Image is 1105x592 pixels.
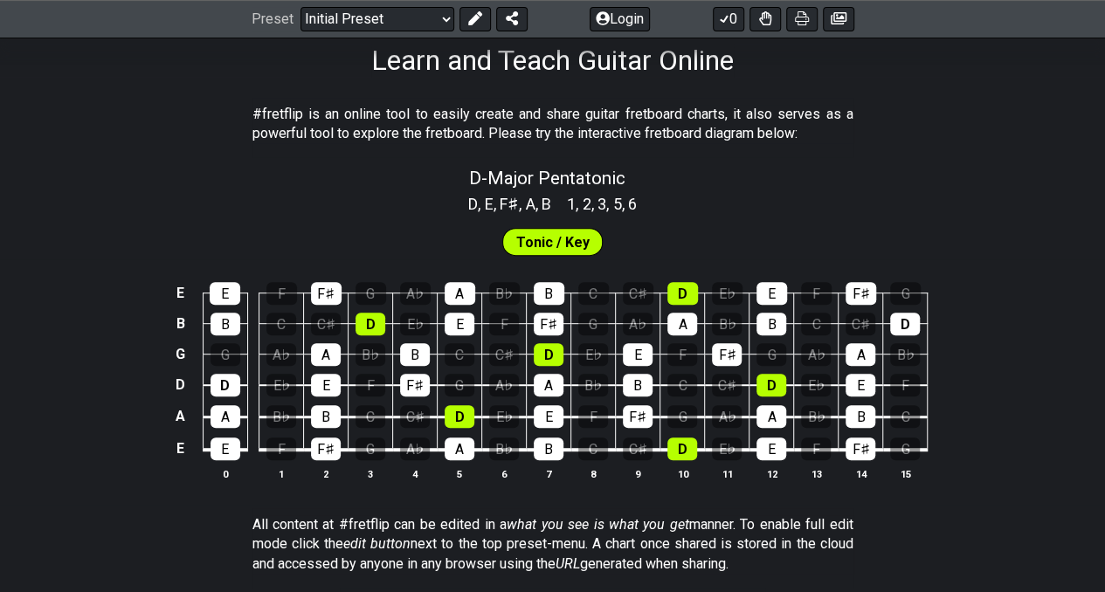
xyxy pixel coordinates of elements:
[890,374,920,396] div: F
[623,437,653,460] div: C♯
[527,465,571,483] th: 7
[667,374,697,396] div: C
[211,437,240,460] div: E
[578,405,608,428] div: F
[507,516,689,533] em: what you see is what you get
[300,7,454,31] select: Preset
[616,465,660,483] th: 9
[749,465,794,483] th: 12
[846,282,876,305] div: F♯
[534,343,563,366] div: D
[489,437,519,460] div: B♭
[210,282,240,305] div: E
[400,313,430,335] div: E♭
[667,405,697,428] div: G
[846,437,875,460] div: F♯
[489,343,519,366] div: C♯
[266,374,296,396] div: E♭
[712,343,742,366] div: F♯
[445,437,474,460] div: A
[890,313,920,335] div: D
[489,282,520,305] div: B♭
[713,7,744,31] button: 0
[356,405,385,428] div: C
[756,313,786,335] div: B
[613,192,622,216] span: 5
[606,192,613,216] span: ,
[266,313,296,335] div: C
[578,313,608,335] div: G
[170,279,191,309] td: E
[712,313,742,335] div: B♭
[622,192,629,216] span: ,
[578,374,608,396] div: B♭
[468,192,478,216] span: D
[494,192,501,216] span: ,
[534,282,564,305] div: B
[712,374,742,396] div: C♯
[576,192,583,216] span: ,
[756,282,787,305] div: E
[500,192,519,216] span: F♯
[170,339,191,369] td: G
[667,282,698,305] div: D
[846,405,875,428] div: B
[526,192,535,216] span: A
[712,437,742,460] div: E♭
[712,405,742,428] div: A♭
[712,282,742,305] div: E♭
[628,192,637,216] span: 6
[890,282,921,305] div: G
[583,192,591,216] span: 2
[170,308,191,339] td: B
[304,465,349,483] th: 2
[356,313,385,335] div: D
[801,437,831,460] div: F
[400,343,430,366] div: B
[445,313,474,335] div: E
[667,343,697,366] div: F
[839,465,883,483] th: 14
[590,7,650,31] button: Login
[623,313,653,335] div: A♭
[311,437,341,460] div: F♯
[356,282,386,305] div: G
[445,405,474,428] div: D
[459,7,491,31] button: Edit Preset
[534,313,563,335] div: F♯
[801,343,831,366] div: A♭
[535,192,542,216] span: ,
[571,465,616,483] th: 8
[203,465,247,483] th: 0
[445,343,474,366] div: C
[252,11,294,28] span: Preset
[311,313,341,335] div: C♯
[266,343,296,366] div: A♭
[356,343,385,366] div: B♭
[567,192,576,216] span: 1
[438,465,482,483] th: 5
[623,405,653,428] div: F♯
[801,313,831,335] div: C
[534,374,563,396] div: A
[266,282,297,305] div: F
[591,192,598,216] span: ,
[482,465,527,483] th: 6
[400,405,430,428] div: C♯
[469,168,625,189] span: D - Major Pentatonic
[705,465,749,483] th: 11
[445,374,474,396] div: G
[356,374,385,396] div: F
[170,401,191,433] td: A
[756,437,786,460] div: E
[211,405,240,428] div: A
[667,313,697,335] div: A
[489,374,519,396] div: A♭
[496,7,528,31] button: Share Preset
[485,192,494,216] span: E
[400,437,430,460] div: A♭
[393,465,438,483] th: 4
[400,374,430,396] div: F♯
[489,313,519,335] div: F
[516,230,590,255] span: First enable full edit mode to edit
